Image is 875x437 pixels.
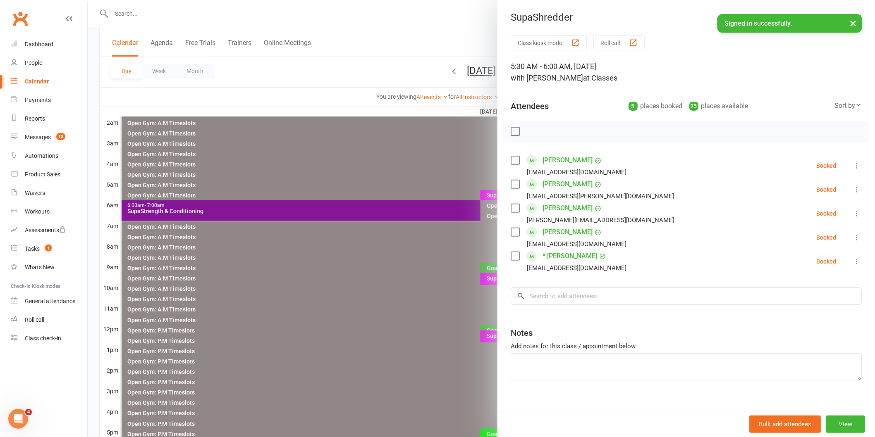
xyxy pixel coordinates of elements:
[25,97,51,103] div: Payments
[689,102,698,111] div: 25
[11,240,87,258] a: Tasks 1
[25,59,42,66] div: People
[725,19,792,27] span: Signed in successfully.
[8,409,28,429] iframe: Intercom live chat
[25,227,66,233] div: Assessments
[527,191,674,202] div: [EMAIL_ADDRESS][PERSON_NAME][DOMAIN_NAME]
[25,245,40,252] div: Tasks
[543,249,597,263] a: * [PERSON_NAME]
[25,264,55,271] div: What's New
[25,190,45,196] div: Waivers
[25,208,50,215] div: Workouts
[11,72,87,91] a: Calendar
[527,239,626,249] div: [EMAIL_ADDRESS][DOMAIN_NAME]
[511,287,862,305] input: Search to add attendees
[689,100,748,112] div: places available
[816,211,836,216] div: Booked
[25,171,60,178] div: Product Sales
[543,226,593,239] a: [PERSON_NAME]
[11,311,87,329] a: Roll call
[11,221,87,240] a: Assessments
[511,74,583,82] span: with [PERSON_NAME]
[25,316,44,323] div: Roll call
[816,235,836,240] div: Booked
[527,263,626,273] div: [EMAIL_ADDRESS][DOMAIN_NAME]
[11,35,87,54] a: Dashboard
[846,14,861,32] button: ×
[826,416,865,433] button: View
[11,128,87,147] a: Messages 15
[25,409,32,416] span: 4
[25,41,53,47] div: Dashboard
[11,109,87,128] a: Reports
[583,74,617,82] span: at Classes
[25,152,58,159] div: Automations
[11,329,87,348] a: Class kiosk mode
[511,100,549,112] div: Attendees
[629,102,638,111] div: 5
[527,215,674,226] div: [PERSON_NAME][EMAIL_ADDRESS][DOMAIN_NAME]
[834,100,862,111] div: Sort by
[11,292,87,311] a: General attendance kiosk mode
[25,78,49,85] div: Calendar
[543,154,593,167] a: [PERSON_NAME]
[11,91,87,109] a: Payments
[11,54,87,72] a: People
[543,178,593,191] a: [PERSON_NAME]
[11,147,87,165] a: Automations
[497,12,875,23] div: SupaShredder
[45,245,52,252] span: 1
[511,35,587,50] button: Class kiosk mode
[511,341,862,351] div: Add notes for this class / appointment below
[10,8,31,29] a: Clubworx
[25,134,51,140] div: Messages
[749,416,821,433] button: Bulk add attendees
[511,61,862,84] div: 5:30 AM - 6:00 AM, [DATE]
[25,335,61,342] div: Class check-in
[543,202,593,215] a: [PERSON_NAME]
[816,163,836,169] div: Booked
[511,327,533,339] div: Notes
[816,187,836,192] div: Booked
[11,258,87,277] a: What's New
[11,184,87,202] a: Waivers
[527,167,626,178] div: [EMAIL_ADDRESS][DOMAIN_NAME]
[593,35,645,50] button: Roll call
[56,133,65,140] span: 15
[25,115,45,122] div: Reports
[11,202,87,221] a: Workouts
[816,259,836,264] div: Booked
[25,298,75,304] div: General attendance
[629,100,683,112] div: places booked
[11,165,87,184] a: Product Sales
